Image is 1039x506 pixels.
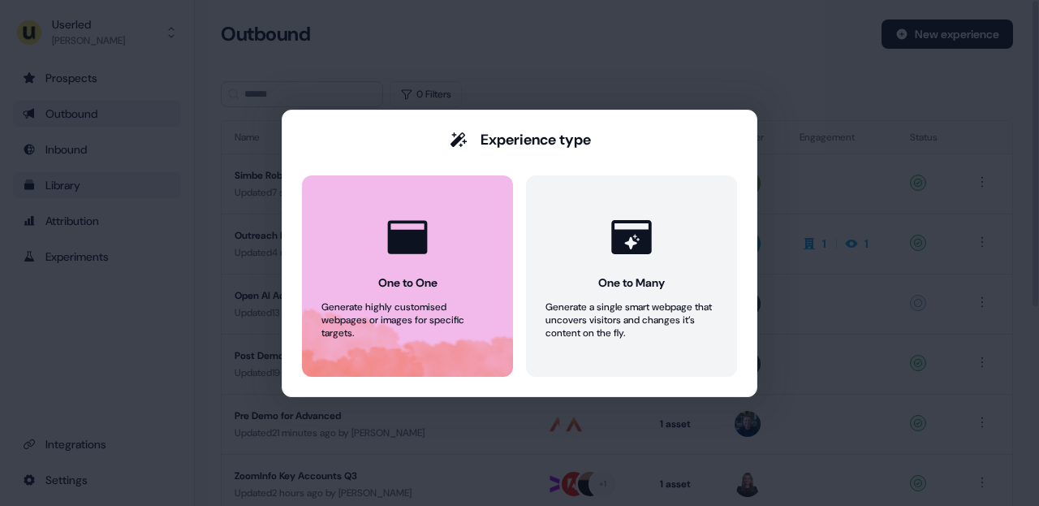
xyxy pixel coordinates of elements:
div: Experience type [481,130,591,149]
div: Generate a single smart webpage that uncovers visitors and changes it’s content on the fly. [545,301,718,339]
button: One to OneGenerate highly customised webpages or images for specific targets. [302,175,513,377]
div: Generate highly customised webpages or images for specific targets. [321,301,494,339]
div: One to Many [598,275,665,291]
button: One to ManyGenerate a single smart webpage that uncovers visitors and changes it’s content on the... [526,175,737,377]
div: One to One [378,275,438,291]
